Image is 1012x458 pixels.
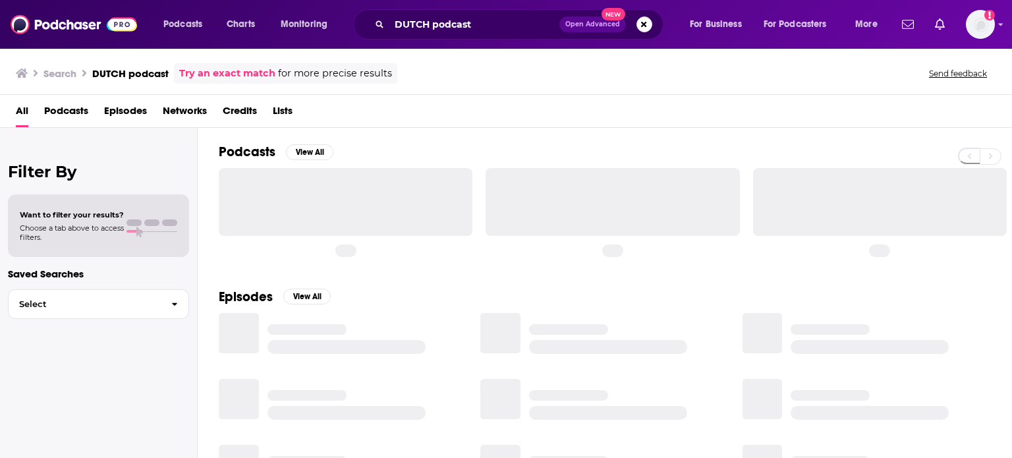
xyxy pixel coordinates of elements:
a: Show notifications dropdown [930,13,950,36]
span: Open Advanced [565,21,620,28]
span: Select [9,300,161,308]
h3: Search [43,67,76,80]
img: User Profile [966,10,995,39]
a: Show notifications dropdown [897,13,919,36]
button: Show profile menu [966,10,995,39]
a: Podcasts [44,100,88,127]
a: All [16,100,28,127]
span: For Podcasters [764,15,827,34]
span: Logged in as Ashley_Beenen [966,10,995,39]
button: View All [283,289,331,304]
a: EpisodesView All [219,289,331,305]
h2: Podcasts [219,144,275,160]
button: Send feedback [925,68,991,79]
button: open menu [755,14,846,35]
div: Search podcasts, credits, & more... [366,9,676,40]
button: open menu [681,14,758,35]
a: Charts [218,14,263,35]
h2: Filter By [8,162,189,181]
span: New [602,8,625,20]
button: open menu [154,14,219,35]
span: Choose a tab above to access filters. [20,223,124,242]
button: open menu [846,14,894,35]
button: Select [8,289,189,319]
p: Saved Searches [8,268,189,280]
button: Open AdvancedNew [559,16,626,32]
a: Networks [163,100,207,127]
h2: Episodes [219,289,273,305]
span: More [855,15,878,34]
a: Credits [223,100,257,127]
input: Search podcasts, credits, & more... [389,14,559,35]
button: open menu [271,14,345,35]
span: Monitoring [281,15,327,34]
span: Podcasts [163,15,202,34]
a: Try an exact match [179,66,275,81]
svg: Add a profile image [984,10,995,20]
h3: DUTCH podcast [92,67,169,80]
span: for more precise results [278,66,392,81]
a: Episodes [104,100,147,127]
span: For Business [690,15,742,34]
a: PodcastsView All [219,144,333,160]
a: Lists [273,100,293,127]
button: View All [286,144,333,160]
img: Podchaser - Follow, Share and Rate Podcasts [11,12,137,37]
span: Charts [227,15,255,34]
span: Want to filter your results? [20,210,124,219]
